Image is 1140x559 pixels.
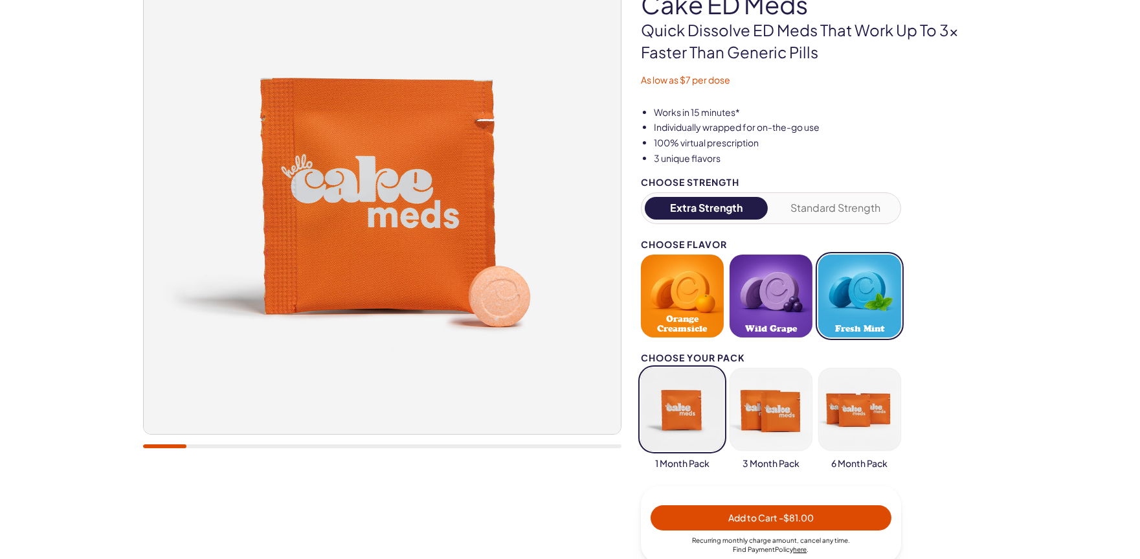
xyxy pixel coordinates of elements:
[793,545,807,553] a: here
[835,324,884,334] span: Fresh Mint
[641,177,901,187] div: Choose Strength
[831,457,888,470] span: 6 Month Pack
[641,19,998,63] p: Quick dissolve ED Meds that work up to 3x faster than generic pills
[654,121,998,134] li: Individually wrapped for on-the-go use
[641,240,901,249] div: Choose Flavor
[651,536,891,554] div: Recurring monthly charge amount , cancel any time. Policy .
[654,106,998,119] li: Works in 15 minutes*
[745,324,797,334] span: Wild Grape
[651,505,891,530] button: Add to Cart -$81.00
[641,74,998,87] p: As low as $7 per dose
[733,545,775,553] span: Find Payment
[645,314,720,334] span: Orange Creamsicle
[641,353,901,363] div: Choose your pack
[655,457,710,470] span: 1 Month Pack
[779,512,814,523] span: - $81.00
[743,457,799,470] span: 3 Month Pack
[728,512,814,523] span: Add to Cart
[654,137,998,150] li: 100% virtual prescription
[774,197,897,220] button: Standard Strength
[645,197,768,220] button: Extra Strength
[654,152,998,165] li: 3 unique flavors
